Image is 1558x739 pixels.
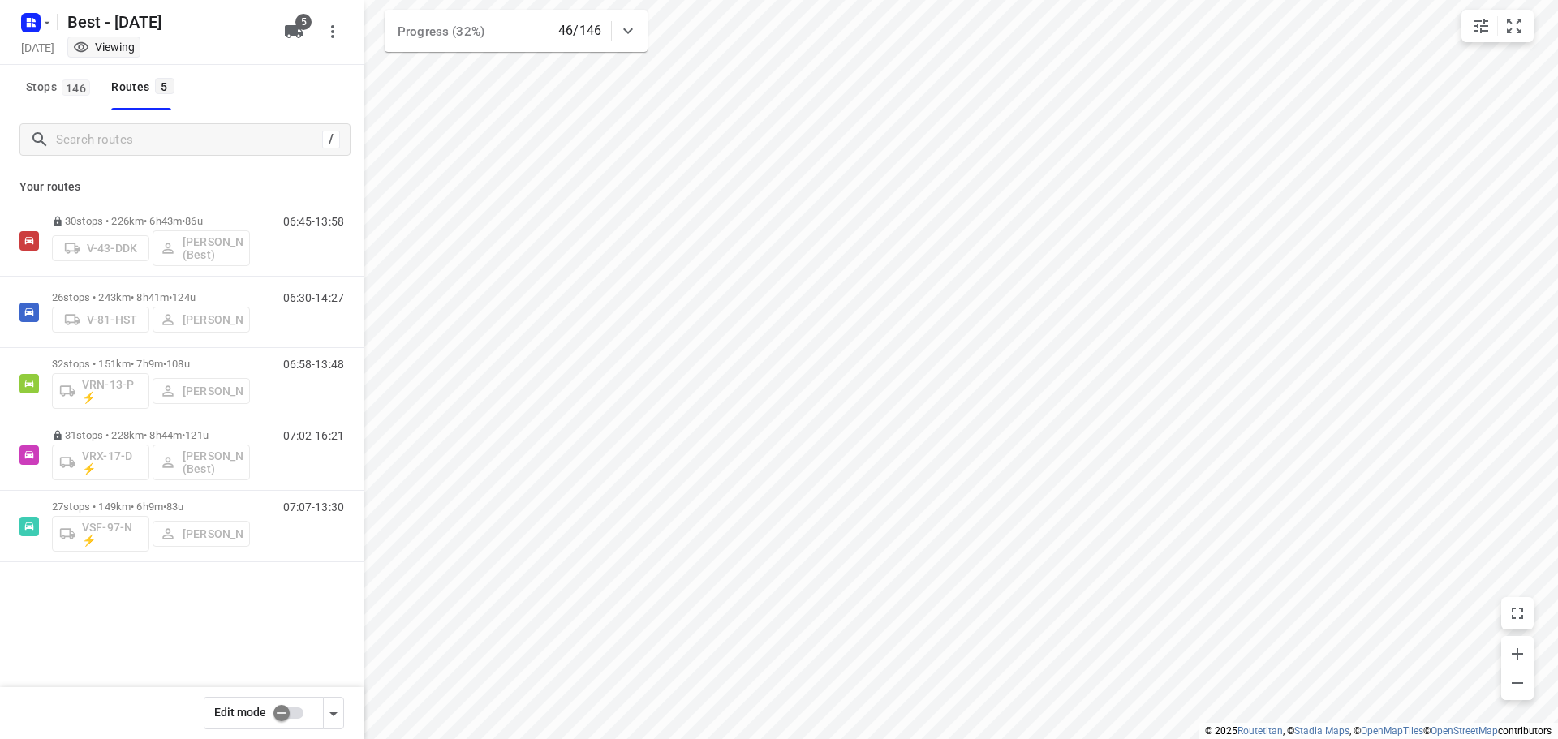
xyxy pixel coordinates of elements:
[322,131,340,148] div: /
[1465,10,1497,42] button: Map settings
[283,215,344,228] p: 06:45-13:58
[185,215,202,227] span: 86u
[214,706,266,719] span: Edit mode
[1237,725,1283,737] a: Routetitan
[385,10,648,52] div: Progress (32%)46/146
[52,358,250,370] p: 32 stops • 151km • 7h9m
[56,127,322,153] input: Search routes
[169,291,172,303] span: •
[62,79,90,96] span: 146
[52,215,250,227] p: 30 stops • 226km • 6h43m
[324,702,343,723] div: Driver app settings
[185,429,209,441] span: 121u
[558,21,601,41] p: 46/146
[172,291,196,303] span: 124u
[1205,725,1552,737] li: © 2025 , © , © © contributors
[52,291,250,303] p: 26 stops • 243km • 8h41m
[295,14,312,30] span: 5
[283,429,344,442] p: 07:02-16:21
[52,501,250,513] p: 27 stops • 149km • 6h9m
[1461,10,1534,42] div: small contained button group
[1498,10,1530,42] button: Fit zoom
[26,77,95,97] span: Stops
[19,178,344,195] p: Your routes
[398,24,484,39] span: Progress (32%)
[182,429,185,441] span: •
[166,358,190,370] span: 108u
[1361,725,1423,737] a: OpenMapTiles
[1294,725,1349,737] a: Stadia Maps
[111,77,179,97] div: Routes
[283,501,344,513] p: 07:07-13:30
[52,429,250,441] p: 31 stops • 228km • 8h44m
[283,358,344,371] p: 06:58-13:48
[1431,725,1498,737] a: OpenStreetMap
[155,78,174,94] span: 5
[163,358,166,370] span: •
[278,15,310,48] button: 5
[73,39,135,55] div: You are currently in view mode. To make any changes, go to edit project.
[182,215,185,227] span: •
[163,501,166,513] span: •
[166,501,183,513] span: 83u
[283,291,344,304] p: 06:30-14:27
[316,15,349,48] button: More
